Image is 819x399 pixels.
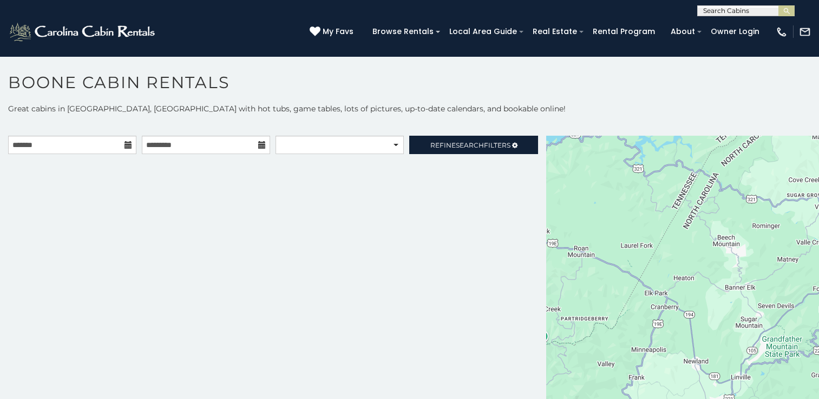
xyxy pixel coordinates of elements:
[587,23,660,40] a: Rental Program
[8,21,158,43] img: White-1-2.png
[776,26,788,38] img: phone-regular-white.png
[367,23,439,40] a: Browse Rentals
[323,26,353,37] span: My Favs
[705,23,765,40] a: Owner Login
[456,141,484,149] span: Search
[799,26,811,38] img: mail-regular-white.png
[310,26,356,38] a: My Favs
[665,23,700,40] a: About
[444,23,522,40] a: Local Area Guide
[527,23,582,40] a: Real Estate
[409,136,538,154] a: RefineSearchFilters
[430,141,510,149] span: Refine Filters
